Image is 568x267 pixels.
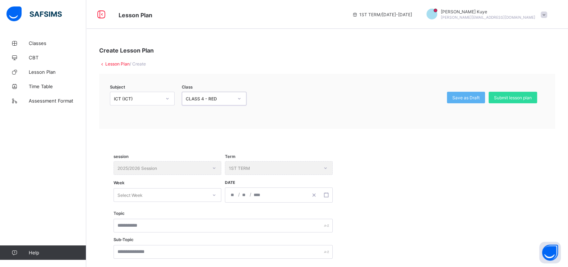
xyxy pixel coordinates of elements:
[114,237,134,242] label: Sub-Topic
[105,61,130,67] a: Lesson Plan
[114,180,124,185] span: Week
[29,98,86,104] span: Assessment Format
[494,95,532,100] span: Submit lesson plan
[249,191,252,198] span: /
[6,6,62,22] img: safsims
[29,55,86,60] span: CBT
[29,69,86,75] span: Lesson Plan
[119,12,152,19] span: Lesson Plan
[539,242,561,263] button: Open asap
[110,85,125,90] span: Subject
[114,96,161,101] div: ICT (ICT)
[225,180,235,185] span: Date
[452,95,480,100] span: Save as Draft
[419,9,551,21] div: EstherKuye
[441,9,535,14] span: [PERSON_NAME] Kuye
[114,211,125,216] label: Topic
[182,85,193,90] span: Class
[186,96,233,101] div: CLASS 4 - RED
[114,154,129,159] span: session
[29,250,86,255] span: Help
[29,83,86,89] span: Time Table
[130,61,146,67] span: / Create
[225,154,235,159] span: Term
[99,47,154,54] span: Create Lesson Plan
[29,40,86,46] span: Classes
[117,188,143,202] div: Select Week
[441,15,535,19] span: [PERSON_NAME][EMAIL_ADDRESS][DOMAIN_NAME]
[237,191,240,198] span: /
[352,12,412,17] span: session/term information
